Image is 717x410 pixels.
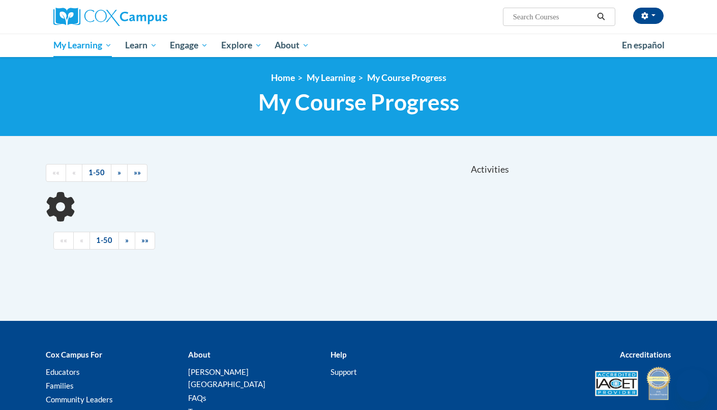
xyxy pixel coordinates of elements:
a: [PERSON_NAME][GEOGRAPHIC_DATA] [188,367,265,389]
a: Educators [46,367,80,376]
b: Cox Campus For [46,350,102,359]
span: » [125,236,129,244]
span: My Learning [53,39,112,51]
img: IDA® Accredited [646,366,671,401]
a: Engage [163,34,215,57]
a: Home [271,72,295,83]
span: » [117,168,121,177]
a: My Learning [307,72,355,83]
b: About [188,350,211,359]
span: Engage [170,39,208,51]
span: « [80,236,83,244]
a: Begining [46,164,66,182]
a: FAQs [188,393,206,402]
span: «« [52,168,59,177]
img: Accredited IACET® Provider [595,371,638,396]
a: My Course Progress [367,72,446,83]
span: « [72,168,76,177]
a: Families [46,381,74,390]
a: 1-50 [89,232,119,250]
a: My Learning [47,34,118,57]
span: Explore [221,39,262,51]
span: »» [141,236,148,244]
span: En español [622,40,665,50]
span: «« [60,236,67,244]
a: Next [118,232,135,250]
img: Cox Campus [53,8,167,26]
button: Account Settings [633,8,664,24]
a: Previous [66,164,82,182]
a: En español [615,35,671,56]
a: Begining [53,232,74,250]
span: My Course Progress [258,89,459,116]
a: About [268,34,316,57]
span: »» [134,168,141,177]
a: End [127,164,147,182]
a: Support [331,367,357,376]
a: Community Leaders [46,395,113,404]
input: Search Courses [512,11,593,23]
a: Previous [73,232,90,250]
div: Main menu [38,34,679,57]
a: 1-50 [82,164,111,182]
a: Explore [215,34,268,57]
iframe: Button to launch messaging window [676,369,709,402]
a: Learn [118,34,164,57]
b: Help [331,350,346,359]
button: Search [593,11,609,23]
a: End [135,232,155,250]
a: Cox Campus [53,8,247,26]
a: Next [111,164,128,182]
span: Activities [471,164,509,175]
span: About [275,39,309,51]
span: Learn [125,39,157,51]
